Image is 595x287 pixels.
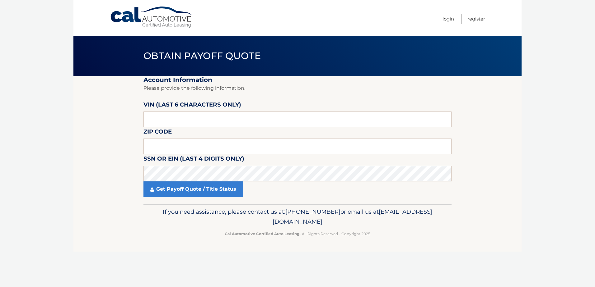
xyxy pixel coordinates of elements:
p: - All Rights Reserved - Copyright 2025 [148,230,447,237]
p: If you need assistance, please contact us at: or email us at [148,207,447,227]
a: Cal Automotive [110,6,194,28]
label: VIN (last 6 characters only) [143,100,241,112]
label: SSN or EIN (last 4 digits only) [143,154,244,166]
a: Register [467,14,485,24]
span: [PHONE_NUMBER] [285,208,340,215]
label: Zip Code [143,127,172,139]
a: Login [443,14,454,24]
a: Get Payoff Quote / Title Status [143,181,243,197]
p: Please provide the following information. [143,84,452,93]
h2: Account Information [143,76,452,84]
span: Obtain Payoff Quote [143,50,261,61]
strong: Cal Automotive Certified Auto Leasing [225,231,299,236]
